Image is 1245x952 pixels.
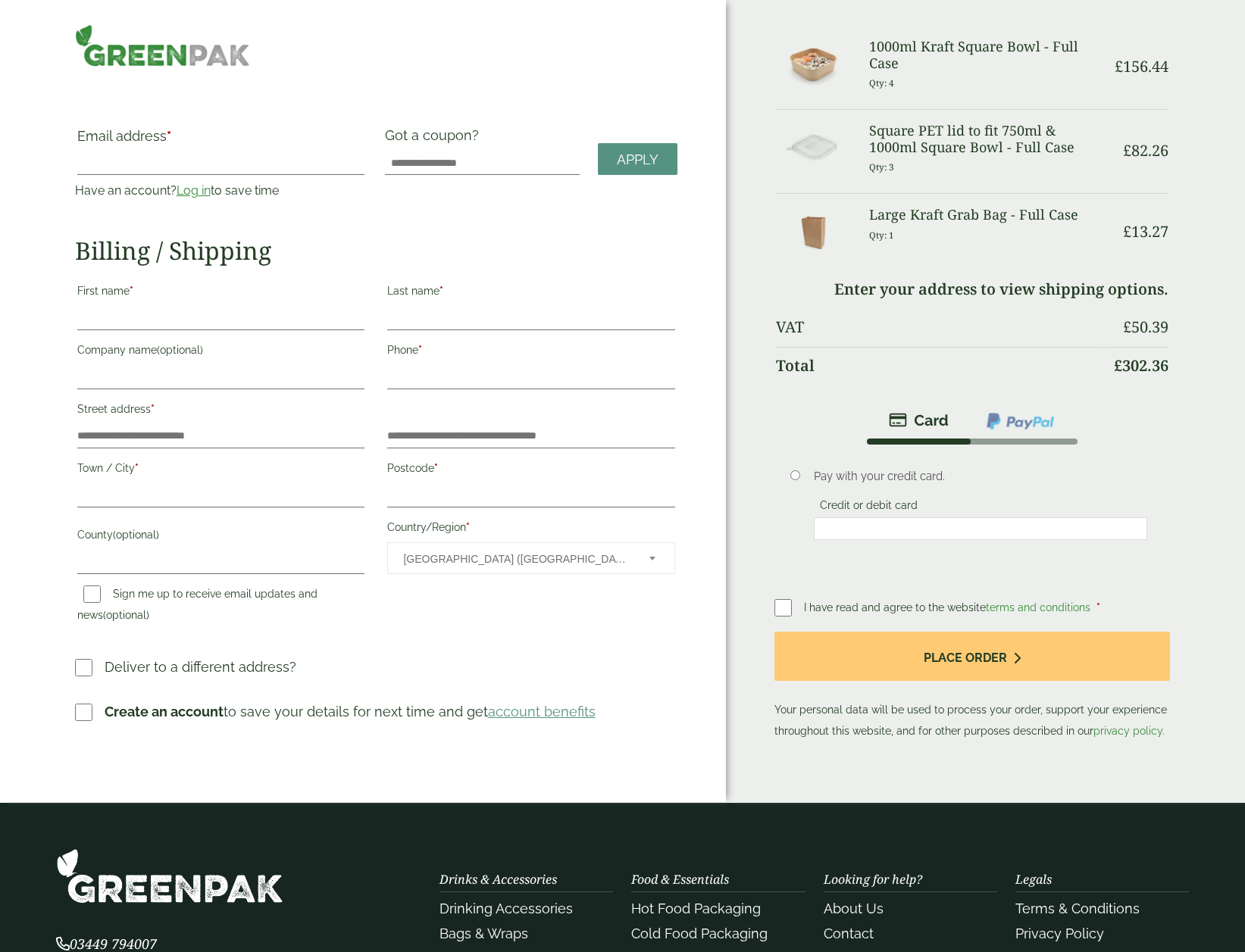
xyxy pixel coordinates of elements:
[135,462,139,474] abbr: required
[56,848,283,904] img: GreenPak Supplies
[177,183,211,198] a: Log in
[113,529,159,541] span: (optional)
[1115,56,1168,76] bdi: 156.44
[151,403,155,415] abbr: required
[56,938,157,952] a: 03449 794007
[77,457,365,483] label: Town / City
[488,704,596,719] a: account benefits
[77,588,318,626] label: Sign me up to receive email updates and news
[105,657,296,677] p: Deliver to a different address?
[77,398,365,424] label: Street address
[1114,355,1168,376] bdi: 302.36
[157,344,203,356] span: (optional)
[1123,221,1168,242] bdi: 13.27
[387,280,675,306] label: Last name
[774,632,1170,681] button: Place order
[598,143,677,176] a: Apply
[387,339,675,365] label: Phone
[804,601,1093,613] span: I have read and agree to the website
[985,411,1056,431] img: ppcp-gateway.png
[869,123,1103,155] h3: Square PET lid to fit 750ml & 1000ml Square Bowl - Full Case
[617,151,658,168] span: Apply
[889,411,949,429] img: stripe.png
[1123,140,1168,161] bdi: 82.26
[75,24,251,67] img: GreenPak Supplies
[387,517,675,542] label: Country/Region
[814,468,1147,485] p: Pay with your credit card.
[466,521,470,533] abbr: required
[776,309,1103,345] th: VAT
[440,900,573,916] a: Drinking Accessories
[1015,925,1104,941] a: Privacy Policy
[869,207,1103,223] h3: Large Kraft Grab Bag - Full Case
[1015,900,1140,916] a: Terms & Conditions
[774,632,1170,741] p: Your personal data will be used to process your order, support your experience throughout this we...
[83,585,101,603] input: Sign me up to receive email updates and news(optional)
[440,285,443,297] abbr: required
[1123,317,1168,337] bdi: 50.39
[103,609,149,621] span: (optional)
[986,601,1090,613] a: terms and conditions
[1093,725,1162,737] a: privacy policy
[77,339,365,365] label: Company name
[434,462,438,474] abbr: required
[869,161,894,173] small: Qty: 3
[75,236,678,265] h2: Billing / Shipping
[77,524,365,550] label: County
[77,280,365,306] label: First name
[418,344,422,356] abbr: required
[1096,601,1100,613] abbr: required
[1123,317,1131,337] span: £
[824,925,874,941] a: Contact
[869,77,894,89] small: Qty: 4
[869,39,1103,71] h3: 1000ml Kraft Square Bowl - Full Case
[403,543,629,575] span: United Kingdom (UK)
[814,499,924,516] label: Credit or debit card
[130,285,133,297] abbr: required
[387,542,675,574] span: Country/Region
[387,457,675,483] label: Postcode
[631,925,768,941] a: Cold Food Packaging
[75,182,368,200] p: Have an account? to save time
[440,925,528,941] a: Bags & Wraps
[1123,221,1131,242] span: £
[824,900,884,916] a: About Us
[105,704,224,719] strong: Create an account
[631,900,761,916] a: Hot Food Packaging
[167,128,171,144] abbr: required
[385,127,485,151] label: Got a coupon?
[869,229,894,241] small: Qty: 1
[105,701,596,722] p: to save your details for next time and get
[1114,355,1122,376] span: £
[1123,140,1131,161] span: £
[776,271,1168,307] td: Enter your address to view shipping options.
[1115,56,1123,76] span: £
[776,347,1103,384] th: Total
[77,130,365,151] label: Email address
[818,522,1143,535] iframe: Secure card payment input frame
